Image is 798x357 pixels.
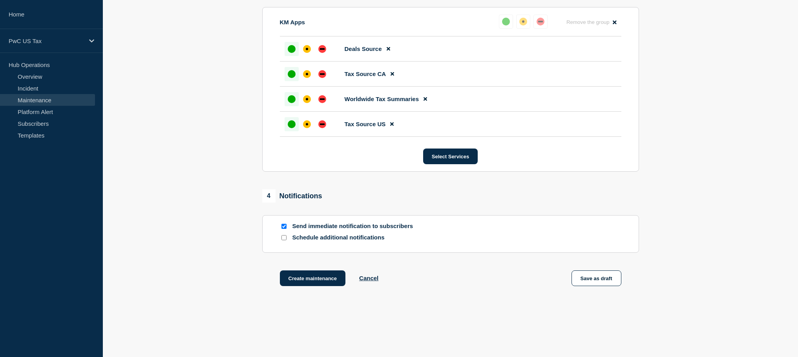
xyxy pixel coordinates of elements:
[318,120,326,128] div: down
[562,14,621,30] button: Remove the group
[281,224,287,229] input: Send immediate notification to subscribers
[280,19,305,25] p: KM Apps
[262,189,276,203] span: 4
[499,14,513,29] button: up
[303,95,311,103] div: affected
[262,189,322,203] div: Notifications
[359,275,378,281] button: Cancel
[566,19,610,25] span: Remove the group
[292,223,418,230] p: Send immediate notification to subscribers
[516,14,530,29] button: affected
[9,38,84,44] p: PwC US Tax
[318,95,326,103] div: down
[533,14,548,29] button: down
[345,121,386,127] span: Tax Source US
[345,96,419,102] span: Worldwide Tax Summaries
[288,120,296,128] div: up
[572,270,621,286] button: Save as draft
[318,45,326,53] div: down
[345,71,386,77] span: Tax Source CA
[519,18,527,25] div: affected
[288,95,296,103] div: up
[280,270,346,286] button: Create maintenance
[288,70,296,78] div: up
[537,18,544,25] div: down
[303,45,311,53] div: affected
[318,70,326,78] div: down
[303,120,311,128] div: affected
[281,235,287,240] input: Schedule additional notifications
[423,149,478,164] button: Select Services
[303,70,311,78] div: affected
[292,234,418,241] p: Schedule additional notifications
[502,18,510,25] div: up
[288,45,296,53] div: up
[345,45,382,52] span: Deals Source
